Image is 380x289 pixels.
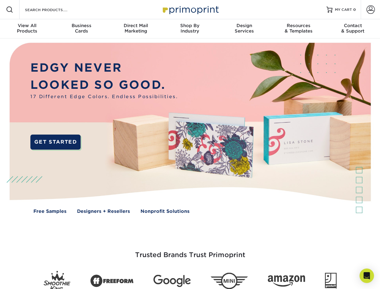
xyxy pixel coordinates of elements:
a: DesignServices [217,19,271,39]
span: 17 Different Edge Colors. Endless Possibilities. [30,93,178,100]
a: BusinessCards [54,19,108,39]
div: Services [217,23,271,34]
span: Design [217,23,271,28]
span: 0 [353,8,356,12]
img: Goodwill [325,273,337,289]
img: Google [153,275,191,287]
a: Resources& Templates [271,19,326,39]
div: Cards [54,23,108,34]
img: Amazon [268,275,305,287]
a: Designers + Resellers [77,208,130,215]
a: Shop ByIndustry [163,19,217,39]
img: Primoprint [160,3,220,16]
a: Nonprofit Solutions [141,208,190,215]
span: Shop By [163,23,217,28]
div: Industry [163,23,217,34]
div: & Support [326,23,380,34]
p: EDGY NEVER [30,59,178,76]
div: & Templates [271,23,326,34]
a: Contact& Support [326,19,380,39]
div: Open Intercom Messenger [360,269,374,283]
input: SEARCH PRODUCTS..... [24,6,83,13]
a: Free Samples [33,208,66,215]
span: Resources [271,23,326,28]
a: Direct MailMarketing [109,19,163,39]
span: Business [54,23,108,28]
span: Contact [326,23,380,28]
span: MY CART [335,7,352,12]
div: Marketing [109,23,163,34]
span: Direct Mail [109,23,163,28]
a: GET STARTED [30,135,81,150]
h3: Trusted Brands Trust Primoprint [14,237,366,266]
p: LOOKED SO GOOD. [30,76,178,94]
